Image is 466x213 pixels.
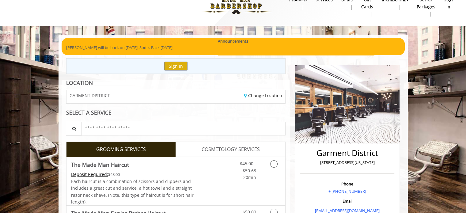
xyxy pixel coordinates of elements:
span: This service needs some Advance to be paid before we block your appointment [71,171,108,177]
b: Announcements [218,38,248,44]
p: [PERSON_NAME] will be back on [DATE]. Sod is Back [DATE]. [66,44,400,51]
span: COSMETOLOGY SERVICES [202,146,260,154]
b: LOCATION [66,79,93,86]
span: GROOMING SERVICES [96,146,146,154]
h3: Email [302,199,393,203]
a: + [PHONE_NUMBER] [328,188,366,194]
span: $45.00 - $50.63 [240,161,256,173]
a: Change Location [244,93,282,98]
p: [STREET_ADDRESS][US_STATE] [302,159,393,166]
button: Service Search [66,122,82,135]
div: SELECT A SERVICE [66,110,286,116]
span: GARMENT DISTRICT [70,93,110,98]
b: The Made Man Haircut [71,160,129,169]
span: 20min [243,174,256,180]
span: Each haircut is a combination of scissors and clippers and includes a great cut and service, a ho... [71,178,194,205]
h3: Phone [302,182,393,186]
button: Sign In [164,62,188,70]
div: $48.00 [71,171,194,178]
h2: Garment District [302,149,393,158]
